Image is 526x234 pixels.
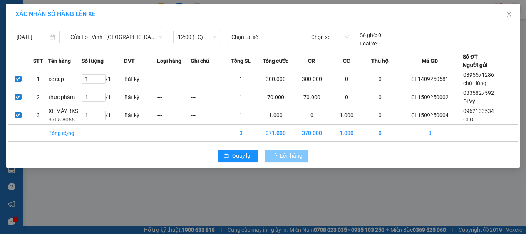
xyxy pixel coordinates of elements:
[463,52,487,69] div: Số ĐT Người gửi
[224,153,229,159] span: rollback
[157,57,181,65] span: Loại hàng
[330,106,364,125] td: 1.000
[124,88,157,106] td: Bất kỳ
[311,31,349,43] span: Chọn xe
[364,106,397,125] td: 0
[191,57,209,65] span: Ghi chú
[28,106,48,125] td: 3
[330,88,364,106] td: 0
[157,88,191,106] td: ---
[72,29,322,38] li: Hotline: 02386655777, 02462925925, 0944789456
[48,125,82,142] td: Tổng cộng
[224,70,258,88] td: 1
[263,57,288,65] span: Tổng cước
[218,150,258,162] button: rollbackQuay lại
[343,57,350,65] span: CC
[15,10,95,18] span: XÁC NHẬN SỐ HÀNG LÊN XE
[82,70,124,88] td: / 1
[330,125,364,142] td: 1.000
[463,108,494,114] span: 0962133534
[371,57,389,65] span: Thu hộ
[265,150,308,162] button: Lên hàng
[271,153,280,158] span: loading
[10,10,48,48] img: logo.jpg
[48,106,82,125] td: XE MÁY BKS 37L5-8055
[330,70,364,88] td: 0
[463,98,475,104] span: Dì Vỹ
[48,57,71,65] span: Tên hàng
[232,152,251,160] span: Quay lại
[422,57,438,65] span: Mã GD
[224,125,258,142] td: 3
[158,35,163,39] span: down
[294,125,330,142] td: 370.000
[48,70,82,88] td: xe cup
[178,31,216,43] span: 12:00 (TC)
[82,106,124,125] td: / 1
[360,39,378,48] span: Loại xe:
[224,106,258,125] td: 1
[364,70,397,88] td: 0
[157,106,191,125] td: ---
[28,70,48,88] td: 1
[258,125,294,142] td: 371.000
[33,57,43,65] span: STT
[191,70,224,88] td: ---
[294,70,330,88] td: 300.000
[463,90,494,96] span: 0335827592
[124,57,135,65] span: ĐVT
[17,33,48,41] input: 15/09/2025
[397,88,463,106] td: CL1509250002
[124,70,157,88] td: Bất kỳ
[224,88,258,106] td: 1
[397,106,463,125] td: CL1509250004
[463,116,474,123] span: CLO
[82,88,124,106] td: / 1
[72,19,322,29] li: [PERSON_NAME], [PERSON_NAME]
[82,57,104,65] span: Số lượng
[191,88,224,106] td: ---
[364,125,397,142] td: 0
[157,70,191,88] td: ---
[498,4,520,25] button: Close
[463,80,486,86] span: chú Hùng
[231,57,251,65] span: Tổng SL
[463,72,494,78] span: 0395571286
[48,88,82,106] td: thực phẩm
[294,106,330,125] td: 0
[294,88,330,106] td: 70.000
[364,88,397,106] td: 0
[191,106,224,125] td: ---
[506,11,512,17] span: close
[124,106,157,125] td: Bất kỳ
[28,88,48,106] td: 2
[70,31,162,43] span: Cửa Lò - Vinh - Hà Nội
[258,106,294,125] td: 1.000
[397,70,463,88] td: CL1409250581
[258,70,294,88] td: 300.000
[360,31,377,39] span: Số ghế:
[258,88,294,106] td: 70.000
[360,31,381,39] div: 0
[397,125,463,142] td: 3
[10,56,85,69] b: GỬI : VP Cửa Lò
[280,152,302,160] span: Lên hàng
[308,57,315,65] span: CR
